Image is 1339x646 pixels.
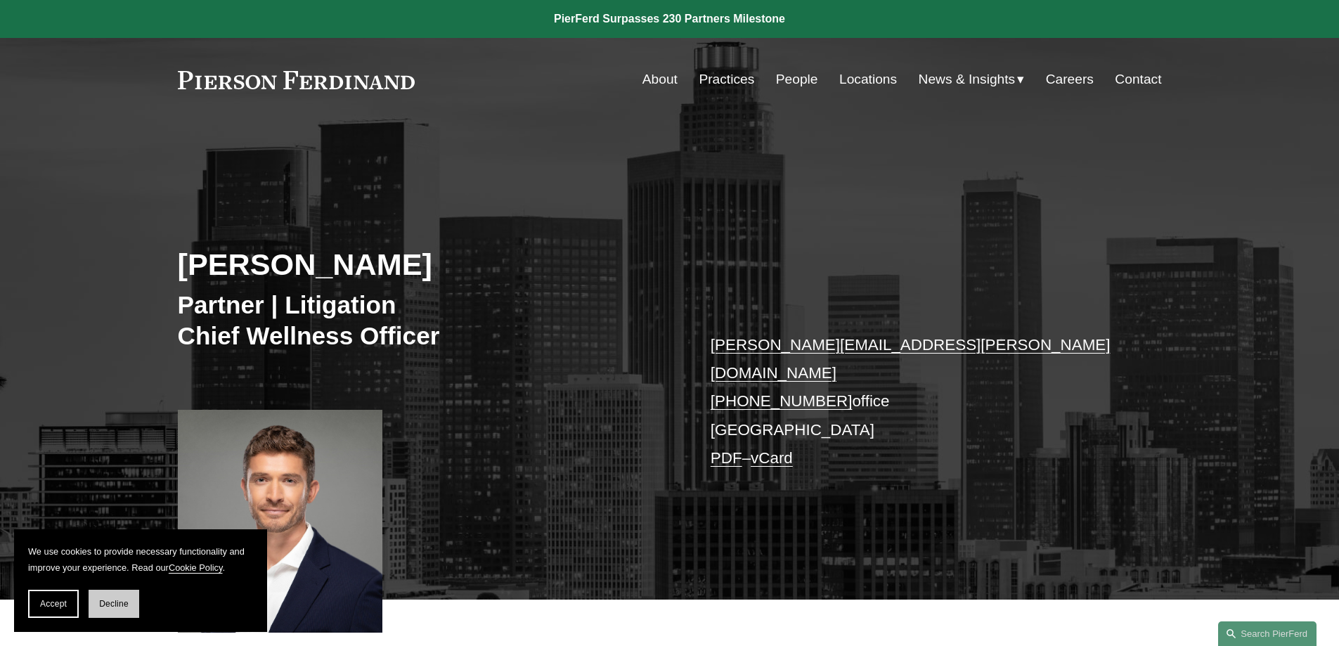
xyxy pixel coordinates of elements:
[711,392,853,410] a: [PHONE_NUMBER]
[89,590,139,618] button: Decline
[169,562,223,573] a: Cookie Policy
[919,67,1016,92] span: News & Insights
[711,331,1120,473] p: office [GEOGRAPHIC_DATA] –
[1115,66,1161,93] a: Contact
[28,590,79,618] button: Accept
[711,336,1111,382] a: [PERSON_NAME][EMAIL_ADDRESS][PERSON_NAME][DOMAIN_NAME]
[178,290,670,351] h3: Partner | Litigation Chief Wellness Officer
[751,449,793,467] a: vCard
[711,449,742,467] a: PDF
[642,66,678,93] a: About
[1218,621,1317,646] a: Search this site
[28,543,253,576] p: We use cookies to provide necessary functionality and improve your experience. Read our .
[14,529,267,632] section: Cookie banner
[776,66,818,93] a: People
[178,246,670,283] h2: [PERSON_NAME]
[99,599,129,609] span: Decline
[40,599,67,609] span: Accept
[839,66,897,93] a: Locations
[919,66,1025,93] a: folder dropdown
[699,66,754,93] a: Practices
[1046,66,1094,93] a: Careers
